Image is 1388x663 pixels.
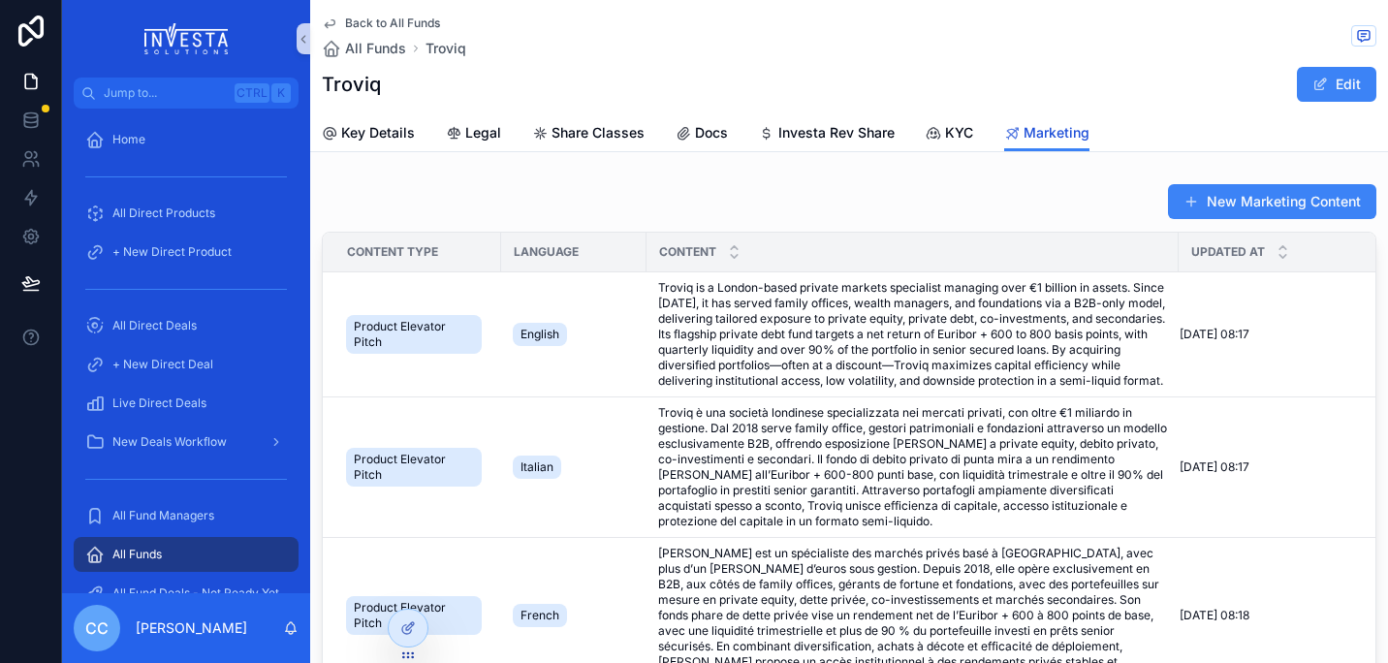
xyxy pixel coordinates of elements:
span: Investa Rev Share [778,123,895,142]
a: [DATE] 08:18 [1180,608,1357,623]
span: All Direct Deals [112,318,197,333]
a: Product Elevator Pitch [346,592,489,639]
span: Back to All Funds [345,16,440,31]
span: Marketing [1024,123,1089,142]
a: Product Elevator Pitch [346,311,489,358]
a: Troviq [426,39,466,58]
span: + New Direct Product [112,244,232,260]
a: Italian [513,452,635,483]
span: Jump to... [104,85,227,101]
span: New Deals Workflow [112,434,227,450]
a: Share Classes [532,115,645,154]
span: UPDATED AT [1191,244,1265,260]
button: New Marketing Content [1168,184,1376,219]
span: CONTENT [659,244,716,260]
a: All Funds [322,39,406,58]
a: Legal [446,115,501,154]
h1: Troviq [322,71,381,98]
span: All Direct Products [112,205,215,221]
a: French [513,600,635,631]
span: All Funds [112,547,162,562]
span: Key Details [341,123,415,142]
span: Product Elevator Pitch [354,319,474,350]
span: KYC [945,123,973,142]
a: [DATE] 08:17 [1180,327,1357,342]
a: [DATE] 08:17 [1180,459,1357,475]
a: Back to All Funds [322,16,440,31]
a: Live Direct Deals [74,386,299,421]
a: + New Direct Product [74,235,299,269]
a: All Direct Deals [74,308,299,343]
span: Product Elevator Pitch [354,452,474,483]
span: French [520,608,559,623]
span: Legal [465,123,501,142]
a: KYC [926,115,973,154]
span: [DATE] 08:18 [1180,608,1249,623]
span: Italian [520,459,553,475]
a: All Fund Managers [74,498,299,533]
button: Jump to...CtrlK [74,78,299,109]
span: Share Classes [552,123,645,142]
a: All Direct Products [74,196,299,231]
span: CONTENT TYPE [347,244,438,260]
span: English [520,327,559,342]
a: All Fund Deals - Not Ready Yet [74,576,299,611]
a: New Deals Workflow [74,425,299,459]
span: All Fund Managers [112,508,214,523]
a: Docs [676,115,728,154]
a: Investa Rev Share [759,115,895,154]
span: All Fund Deals - Not Ready Yet [112,585,279,601]
img: App logo [144,23,229,54]
span: Ctrl [235,83,269,103]
span: All Funds [345,39,406,58]
div: scrollable content [62,109,310,593]
span: CC [85,616,109,640]
span: Home [112,132,145,147]
a: Troviq is a London-based private markets specialist managing over €1 billion in assets. Since [DA... [658,280,1167,389]
span: Product Elevator Pitch [354,600,474,631]
a: All Funds [74,537,299,572]
a: + New Direct Deal [74,347,299,382]
span: + New Direct Deal [112,357,213,372]
a: Product Elevator Pitch [346,444,489,490]
a: Key Details [322,115,415,154]
span: K [273,85,289,101]
button: Edit [1297,67,1376,102]
a: Home [74,122,299,157]
span: LANGUAGE [514,244,579,260]
span: [DATE] 08:17 [1180,327,1249,342]
a: English [513,319,635,350]
a: Troviq è una società londinese specializzata nei mercati privati, con oltre €1 miliardo in gestio... [658,405,1167,529]
a: Marketing [1004,115,1089,152]
span: Docs [695,123,728,142]
p: [PERSON_NAME] [136,618,247,638]
span: Live Direct Deals [112,395,206,411]
span: [DATE] 08:17 [1180,459,1249,475]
